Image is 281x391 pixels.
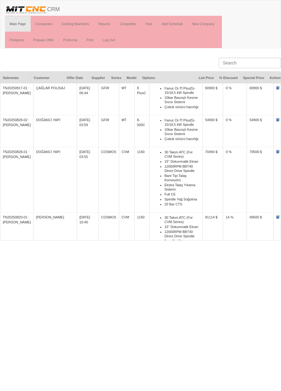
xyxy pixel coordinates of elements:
div: Options [140,72,196,84]
a: CRM [0,0,64,16]
td: CVM [119,213,134,319]
td: 1160 [134,147,149,213]
td: [DATE] 03:55 [77,147,98,213]
li: Fanuc Oi-Tf Plus(5)- 15/18,5 kW Spindle [164,86,200,95]
li: Çubuk sürücü hazırlığı [164,136,200,141]
div: Offer Date [64,72,89,84]
a: Companies [31,16,57,32]
li: Çubuk sürücü hazırlığı [164,104,200,109]
li: 15'' Dokunmatik Ekran [164,159,200,164]
a: Print [82,32,98,48]
div: Supplier [89,72,108,84]
td: TN20250828-02 : [PERSON_NAME] [0,115,33,147]
td: MT [119,83,134,115]
td: DOĞANCI YAPI [33,147,77,213]
li: Fanuc Oi-Tf Plus(5)- 15/18,5 kW Spindle [164,118,200,127]
td: COSMOS [98,147,119,213]
td: [DATE] 10:40 [77,213,98,319]
a: Log Out [98,32,119,48]
td: [DATE] 06:44 [77,83,98,115]
td: 54900 $ [247,115,274,147]
a: Add Schedule [157,16,188,32]
td: CVM [119,147,134,213]
li: Spindle Yağ Soğutma [164,197,200,202]
li: Ekstra Talaş Yıkama Sistemi [164,182,200,192]
div: Special Price [240,72,267,84]
td: ÇAĞLAR POLİSAJ [33,83,77,115]
a: Postpone [5,32,28,48]
li: Full CE [164,192,200,197]
td: GFIR [98,115,119,147]
li: 12000RPM BBT40 Direct Drive Spindle [164,229,200,239]
img: header.png [5,5,47,14]
td: 60900 $ [247,83,274,115]
td: TN20250917-01 : [PERSON_NAME] [0,83,33,115]
a: Main Page [5,16,31,32]
td: 54900 $ [202,115,223,147]
td: TN20250828-01 : [PERSON_NAME] [0,147,33,213]
li: Bant Tipi Talaş Konveyörü [164,173,200,182]
td: MT [119,115,134,147]
td: [DATE] 03:59 [77,115,98,147]
div: Series [109,72,124,84]
li: 20 Bar CTS [164,202,200,207]
td: 8 PlusC [134,83,149,115]
li: 12000RPM BBT40 Direct Drive Spindle [164,164,200,173]
li: 15'' Dokunmatik Ekran [164,224,200,229]
td: 8-500C [134,115,149,147]
td: TN20250820-01 : [PERSON_NAME] [0,213,33,319]
li: 30 Takım ATC (For CVM Series) [164,215,200,224]
a: Prepare Offer [28,32,58,48]
a: Existing Machines [57,16,94,32]
td: 0 % [223,83,247,115]
td: 0 % [223,147,247,213]
div: Model [124,72,139,84]
td: DOĞANCI YAPI [33,115,77,147]
div: % Discount [217,72,240,84]
td: [PERSON_NAME] [33,213,77,319]
a: New Company [188,16,219,32]
td: 14 % [223,213,247,319]
a: Past [141,16,157,32]
td: 81114 $ [202,213,223,319]
td: 70494 $ [202,147,223,213]
input: Search [219,58,281,68]
div: List Price [196,72,217,84]
td: 0 % [223,115,247,147]
td: 69500 $ [247,213,274,319]
li: 10bar Basınçlı Kesme Sıvısı Sistemi [164,95,200,104]
td: GFIR [98,83,119,115]
a: Competitor [115,16,141,32]
td: 60900 $ [202,83,223,115]
li: Bant Tipi Talaş Konveyörü [164,239,200,248]
li: 30 Takım ATC (For CVM Series) [164,150,200,159]
a: Reports [94,16,115,32]
div: Salesman [0,72,31,84]
a: Proforma [58,32,82,48]
td: COSMOS [98,213,119,319]
td: 1160 [134,213,149,319]
li: 10bar Basınçlı Kesme Sıvısı Sistemi [164,127,200,136]
td: 70500 $ [247,147,274,213]
div: Customer [31,72,64,84]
